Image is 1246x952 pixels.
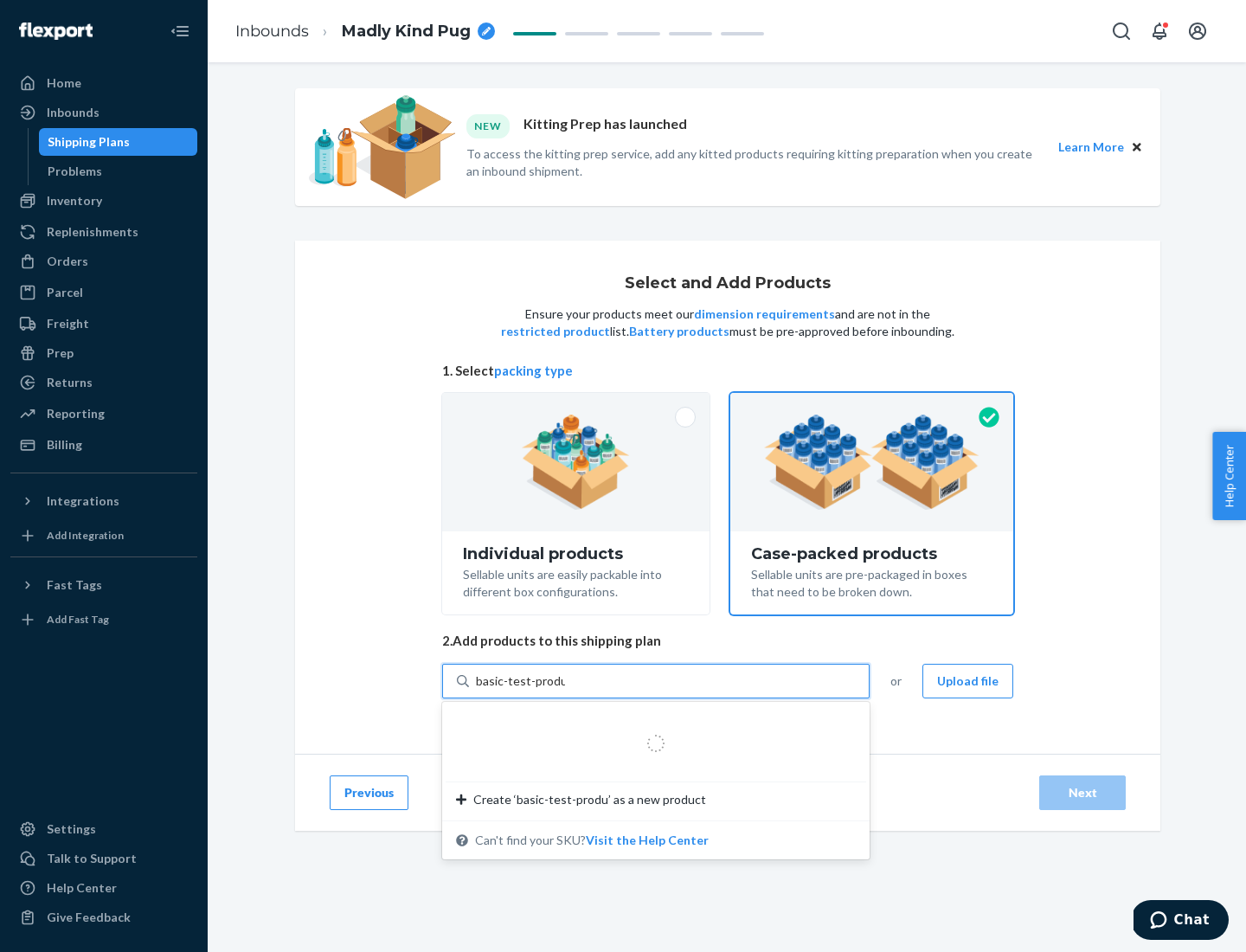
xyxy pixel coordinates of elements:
button: dimension requirements [694,306,835,323]
a: Parcel [10,279,197,306]
a: Inbounds [235,22,309,41]
div: Inbounds [47,104,100,121]
button: Open account menu [1180,14,1215,48]
span: or [890,672,902,690]
div: Fast Tags [47,576,102,594]
div: Individual products [463,545,689,563]
button: Next [1039,775,1126,810]
button: Integrations [10,487,197,515]
input: Create ‘basic-test-produ’ as a new productCan't find your SKU?Visit the Help Center [476,672,565,690]
button: Learn More [1058,138,1124,157]
span: 1. Select [442,362,1013,380]
button: Help Center [1212,432,1246,520]
span: Madly Kind Pug [342,21,471,43]
button: Open Search Box [1104,14,1139,48]
img: case-pack.59cecea509d18c883b923b81aeac6d0b.png [764,415,979,510]
iframe: Opens a widget where you can chat to one of our agents [1134,900,1229,943]
a: Settings [10,815,197,843]
a: Reporting [10,400,197,428]
a: Replenishments [10,218,197,246]
img: Flexport logo [19,23,93,40]
div: Inventory [47,192,102,209]
div: Home [47,74,81,92]
div: Integrations [47,492,119,510]
span: Can't find your SKU? [475,832,709,849]
button: Talk to Support [10,845,197,872]
a: Prep [10,339,197,367]
div: Billing [47,436,82,453]
div: Add Integration [47,528,124,543]
button: Create ‘basic-test-produ’ as a new productCan't find your SKU? [586,832,709,849]
h1: Select and Add Products [625,275,831,293]
div: Parcel [47,284,83,301]
a: Billing [10,431,197,459]
div: Freight [47,315,89,332]
a: Help Center [10,874,197,902]
button: Close Navigation [163,14,197,48]
div: Problems [48,163,102,180]
div: Returns [47,374,93,391]
ol: breadcrumbs [222,6,509,57]
button: restricted product [501,323,610,340]
a: Inventory [10,187,197,215]
button: Give Feedback [10,904,197,931]
a: Add Fast Tag [10,606,197,634]
div: Settings [47,820,96,838]
a: Shipping Plans [39,128,198,156]
p: Kitting Prep has launched [523,114,687,138]
a: Freight [10,310,197,338]
div: Shipping Plans [48,133,130,151]
button: packing type [494,362,573,380]
button: Open notifications [1142,14,1177,48]
p: Ensure your products meet our and are not in the list. must be pre-approved before inbounding. [499,306,956,340]
div: Reporting [47,405,105,422]
a: Returns [10,369,197,396]
div: Case-packed products [751,545,992,563]
div: Talk to Support [47,850,137,867]
div: Orders [47,253,88,270]
a: Problems [39,158,198,185]
button: Close [1127,138,1146,157]
div: Add Fast Tag [47,612,109,627]
button: Battery products [629,323,729,340]
button: Fast Tags [10,571,197,599]
div: Give Feedback [47,909,131,926]
a: Orders [10,248,197,275]
a: Add Integration [10,522,197,550]
div: Prep [47,344,74,362]
button: Upload file [922,664,1013,698]
span: Create ‘basic-test-produ’ as a new product [473,791,706,808]
span: 2. Add products to this shipping plan [442,632,1013,650]
div: Sellable units are easily packable into different box configurations. [463,563,689,601]
div: Help Center [47,879,117,897]
button: Previous [330,775,408,810]
div: Sellable units are pre-packaged in boxes that need to be broken down. [751,563,992,601]
div: NEW [466,114,510,138]
div: Next [1054,784,1111,801]
p: To access the kitting prep service, add any kitted products requiring kitting preparation when yo... [466,145,1043,180]
a: Home [10,69,197,97]
img: individual-pack.facf35554cb0f1810c75b2bd6df2d64e.png [522,415,630,510]
a: Inbounds [10,99,197,126]
div: Replenishments [47,223,138,241]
